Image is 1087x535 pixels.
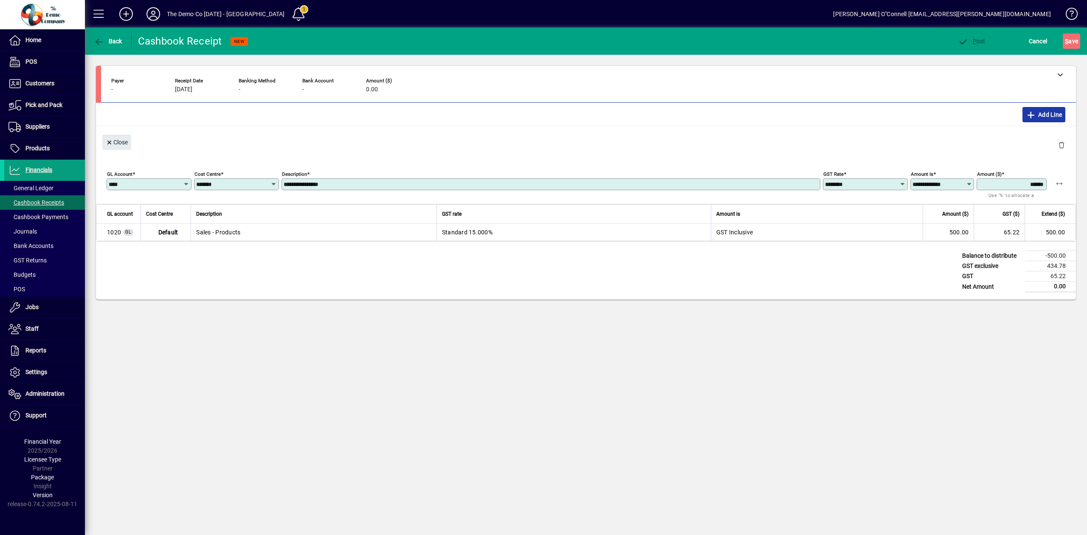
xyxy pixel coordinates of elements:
[711,224,923,241] td: GST Inclusive
[1025,271,1076,282] td: 65.22
[8,242,54,249] span: Bank Accounts
[958,282,1025,292] td: Net Amount
[107,171,132,177] mat-label: GL Account
[4,116,85,138] a: Suppliers
[106,135,128,149] span: Close
[25,304,39,310] span: Jobs
[194,171,221,177] mat-label: Cost Centre
[4,405,85,426] a: Support
[833,7,1051,21] div: [PERSON_NAME] O''Connell [EMAIL_ADDRESS][PERSON_NAME][DOMAIN_NAME]
[4,383,85,405] a: Administration
[4,253,85,267] a: GST Returns
[25,166,52,173] span: Financials
[25,390,65,397] span: Administration
[8,271,36,278] span: Budgets
[113,6,140,22] button: Add
[4,195,85,210] a: Cashbook Receipts
[958,38,986,45] span: ost
[977,171,1002,177] mat-label: Amount ($)
[1042,209,1065,219] span: Extend ($)
[4,95,85,116] a: Pick and Pack
[8,286,25,293] span: POS
[167,7,285,21] div: The Demo Co [DATE] - [GEOGRAPHIC_DATA]
[1025,261,1076,271] td: 434.78
[1003,209,1019,219] span: GST ($)
[4,362,85,383] a: Settings
[366,86,378,93] span: 0.00
[1065,38,1068,45] span: S
[4,51,85,73] a: POS
[191,224,436,241] td: Sales - Products
[100,138,133,146] app-page-header-button: Close
[146,209,173,219] span: Cost Centre
[4,73,85,94] a: Customers
[942,209,969,219] span: Amount ($)
[4,239,85,253] a: Bank Accounts
[4,267,85,282] a: Budgets
[958,251,1025,261] td: Balance to distribute
[31,474,54,481] span: Package
[4,30,85,51] a: Home
[1059,2,1076,29] a: Knowledge Base
[1025,282,1076,292] td: 0.00
[25,58,37,65] span: POS
[988,190,1040,208] mat-hint: Use '%' to allocate a percentage
[8,257,47,264] span: GST Returns
[4,297,85,318] a: Jobs
[973,38,977,45] span: P
[25,80,54,87] span: Customers
[958,271,1025,282] td: GST
[1051,141,1072,149] app-page-header-button: Delete
[92,34,124,49] button: Back
[1026,108,1062,121] span: Add Line
[958,261,1025,271] td: GST exclusive
[823,171,844,177] mat-label: GST rate
[4,340,85,361] a: Reports
[25,325,39,332] span: Staff
[175,86,192,93] span: [DATE]
[974,224,1025,241] td: 65.22
[25,123,50,130] span: Suppliers
[25,101,62,108] span: Pick and Pack
[4,210,85,224] a: Cashbook Payments
[442,209,462,219] span: GST rate
[1051,135,1072,155] button: Delete
[138,34,222,48] div: Cashbook Receipt
[4,282,85,296] a: POS
[1022,107,1066,122] button: Add Line
[8,199,64,206] span: Cashbook Receipts
[140,6,167,22] button: Profile
[102,135,131,150] button: Close
[94,38,122,45] span: Back
[1063,34,1080,49] button: Save
[25,369,47,375] span: Settings
[8,185,54,191] span: General Ledger
[196,209,222,219] span: Description
[25,37,41,43] span: Home
[4,181,85,195] a: General Ledger
[923,224,974,241] td: 500.00
[4,138,85,159] a: Products
[1065,34,1078,48] span: ave
[25,145,50,152] span: Products
[125,230,131,234] span: GL
[107,228,121,237] span: Sales - Products
[436,224,711,241] td: Standard 15.000%
[282,171,307,177] mat-label: Description
[24,438,61,445] span: Financial Year
[25,347,46,354] span: Reports
[716,209,740,219] span: Amount is
[158,228,178,237] span: Default
[4,318,85,340] a: Staff
[956,34,988,49] button: Post
[1025,251,1076,261] td: -500.00
[911,171,933,177] mat-label: Amount is
[234,39,245,44] span: NEW
[25,412,47,419] span: Support
[111,86,113,93] span: -
[33,492,53,498] span: Version
[4,224,85,239] a: Journals
[8,228,37,235] span: Journals
[24,456,61,463] span: Licensee Type
[239,86,240,93] span: -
